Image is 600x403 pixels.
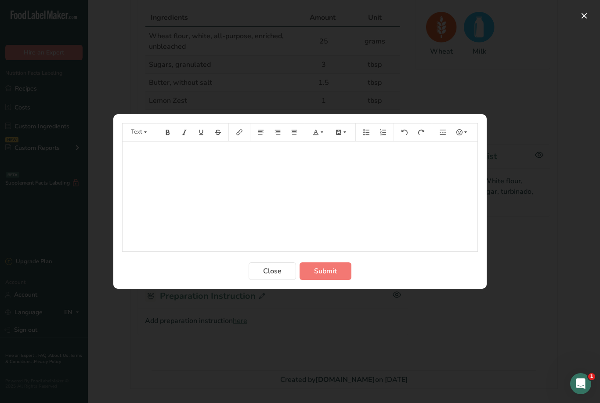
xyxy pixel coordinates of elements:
[588,373,595,380] span: 1
[314,266,337,276] span: Submit
[127,125,153,139] button: Text
[570,373,591,394] iframe: Intercom live chat
[249,262,296,280] button: Close
[263,266,282,276] span: Close
[300,262,351,280] button: Submit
